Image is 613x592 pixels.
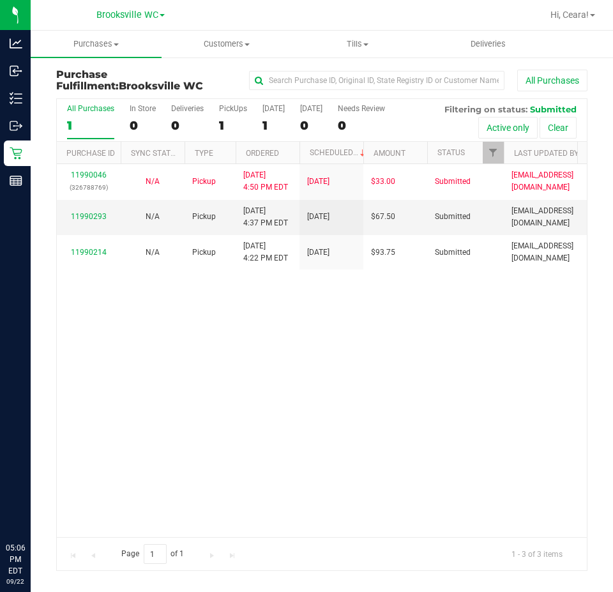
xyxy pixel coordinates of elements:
[307,211,329,223] span: [DATE]
[10,92,22,105] inline-svg: Inventory
[6,542,25,577] p: 05:06 PM EDT
[338,104,385,113] div: Needs Review
[249,71,504,90] input: Search Purchase ID, Original ID, State Registry ID or Customer Name...
[10,174,22,187] inline-svg: Reports
[550,10,589,20] span: Hi, Ceara!
[64,181,113,194] p: (326788769)
[219,118,247,133] div: 1
[67,104,114,113] div: All Purchases
[478,117,538,139] button: Active only
[10,147,22,160] inline-svg: Retail
[517,70,587,91] button: All Purchases
[374,149,405,158] a: Amount
[71,171,107,179] a: 11990046
[540,117,577,139] button: Clear
[192,247,216,259] span: Pickup
[10,65,22,77] inline-svg: Inbound
[307,176,329,188] span: [DATE]
[300,104,322,113] div: [DATE]
[146,212,160,221] span: Not Applicable
[56,69,233,91] h3: Purchase Fulfillment:
[130,104,156,113] div: In Store
[171,104,204,113] div: Deliveries
[66,149,115,158] a: Purchase ID
[501,544,573,563] span: 1 - 3 of 3 items
[146,248,160,257] span: Not Applicable
[192,176,216,188] span: Pickup
[144,544,167,564] input: 1
[262,118,285,133] div: 1
[514,149,579,158] a: Last Updated By
[307,247,329,259] span: [DATE]
[338,118,385,133] div: 0
[71,248,107,257] a: 11990214
[219,104,247,113] div: PickUps
[146,176,160,188] button: N/A
[310,148,368,157] a: Scheduled
[246,149,279,158] a: Ordered
[530,104,577,114] span: Submitted
[483,142,504,163] a: Filter
[31,31,162,57] a: Purchases
[371,211,395,223] span: $67.50
[146,211,160,223] button: N/A
[10,37,22,50] inline-svg: Analytics
[171,118,204,133] div: 0
[437,148,465,157] a: Status
[96,10,158,20] span: Brooksville WC
[243,205,288,229] span: [DATE] 4:37 PM EDT
[6,577,25,586] p: 09/22
[119,80,203,92] span: Brooksville WC
[110,544,195,564] span: Page of 1
[435,247,471,259] span: Submitted
[195,149,213,158] a: Type
[131,149,180,158] a: Sync Status
[371,247,395,259] span: $93.75
[292,31,423,57] a: Tills
[435,176,471,188] span: Submitted
[130,118,156,133] div: 0
[71,212,107,221] a: 11990293
[192,211,216,223] span: Pickup
[146,177,160,186] span: Not Applicable
[162,31,292,57] a: Customers
[300,118,322,133] div: 0
[146,247,160,259] button: N/A
[453,38,523,50] span: Deliveries
[262,104,285,113] div: [DATE]
[31,38,162,50] span: Purchases
[10,119,22,132] inline-svg: Outbound
[435,211,471,223] span: Submitted
[293,38,423,50] span: Tills
[67,118,114,133] div: 1
[371,176,395,188] span: $33.00
[243,240,288,264] span: [DATE] 4:22 PM EDT
[162,38,292,50] span: Customers
[444,104,527,114] span: Filtering on status:
[13,490,51,528] iframe: Resource center
[243,169,288,194] span: [DATE] 4:50 PM EDT
[423,31,554,57] a: Deliveries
